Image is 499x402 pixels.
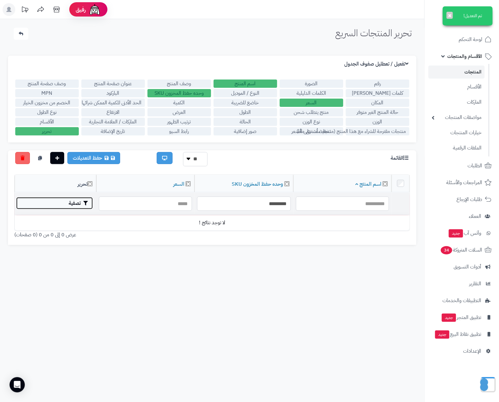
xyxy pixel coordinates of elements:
[15,80,79,88] label: وصف صفحة المنتج
[214,80,277,88] label: اسم المنتج
[442,296,481,305] span: التطبيقات والخدمات
[346,99,409,107] label: المكان
[443,6,493,25] div: تم التعديل!
[67,152,120,164] a: حفظ التعديلات
[346,89,409,97] label: كلمات [PERSON_NAME]
[428,327,495,342] a: تطبيق نقاط البيعجديد
[355,180,381,188] a: اسم المنتج
[76,6,86,13] span: رفيق
[428,293,495,308] a: التطبيقات والخدمات
[441,313,481,322] span: تطبيق المتجر
[428,343,495,359] a: الإعدادات
[81,80,145,88] label: عنوان صفحة المنتج
[81,108,145,116] label: الارتفاع
[15,99,79,107] label: الخصم من مخزون الخيار
[447,52,482,61] span: الأقسام والمنتجات
[346,118,409,126] label: الوزن
[428,111,485,124] a: مواصفات المنتجات
[454,262,481,271] span: أدوات التسويق
[434,330,481,339] span: تطبيق نقاط البيع
[280,108,343,116] label: منتج يتطلب شحن
[280,89,343,97] label: الكلمات الدليلية
[468,161,482,170] span: الطلبات
[173,180,184,188] a: السعر
[15,127,79,135] label: تحرير
[81,127,145,135] label: تاريخ الإضافة
[459,35,482,44] span: لوحة التحكم
[428,80,485,94] a: الأقسام
[214,89,277,97] label: النوع / الموديل
[463,347,481,356] span: الإعدادات
[214,108,277,116] label: الطول
[428,66,485,79] a: المنتجات
[214,118,277,126] label: الحالة
[428,175,495,190] a: المراجعات والأسئلة
[456,195,482,204] span: طلبات الإرجاع
[469,279,481,288] span: التقارير
[449,229,463,238] span: جديد
[428,141,485,155] a: الملفات الرقمية
[428,242,495,258] a: السلات المتروكة34
[346,127,409,135] label: منتجات مقترحة للشراء مع هذا المنتج (منتجات تُشترى معًا)
[147,127,211,135] label: رابط السيو
[346,108,409,116] label: حالة المنتج الغير متوفر
[447,12,453,19] button: ×
[335,28,412,38] h1: تحرير المنتجات السريع
[15,89,79,97] label: MPN
[147,99,211,107] label: الكمية
[440,246,482,254] span: السلات المتروكة
[435,330,449,339] span: جديد
[15,108,79,116] label: نوع الطول
[147,89,211,97] label: وحده حفظ المخزون SKU
[391,155,410,161] h3: القائمة
[428,158,495,173] a: الطلبات
[15,118,79,126] label: الأقسام
[428,126,485,140] a: خيارات المنتجات
[232,180,283,188] a: وحده حفظ المخزون SKU
[428,192,495,207] a: طلبات الإرجاع
[442,314,456,322] span: جديد
[428,310,495,325] a: تطبيق المتجرجديد
[81,99,145,107] label: الحد الأدنى للكمية الممكن شرائها
[214,127,277,135] label: صور إضافية
[280,118,343,126] label: نوع الوزن
[81,89,145,97] label: الباركود
[16,197,93,209] button: تصفية
[15,215,410,231] td: لا توجد نتائج !
[344,61,410,67] h3: تفعيل / تعطليل صفوف الجدول
[280,80,343,88] label: الصورة
[441,246,452,254] span: 34
[81,118,145,126] label: الماركات / العلامة التجارية
[469,212,481,221] span: العملاء
[428,32,495,47] a: لوحة التحكم
[280,127,343,135] label: تخفيضات على السعر
[15,175,96,192] th: تحرير
[428,95,485,109] a: الماركات
[448,229,481,238] span: وآتس آب
[280,99,343,107] label: السعر
[147,80,211,88] label: وصف المنتج
[147,108,211,116] label: العرض
[10,377,25,392] div: Open Intercom Messenger
[428,259,495,274] a: أدوات التسويق
[214,99,277,107] label: خاضع للضريبة
[446,178,482,187] span: المراجعات والأسئلة
[346,80,409,88] label: رقم
[147,118,211,126] label: ترتيب الظهور
[88,3,101,16] img: ai-face.png
[428,225,495,241] a: وآتس آبجديد
[428,209,495,224] a: العملاء
[428,276,495,291] a: التقارير
[10,231,212,239] div: عرض 0 إلى 0 من 0 (0 صفحات)
[17,3,33,17] a: تحديثات المنصة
